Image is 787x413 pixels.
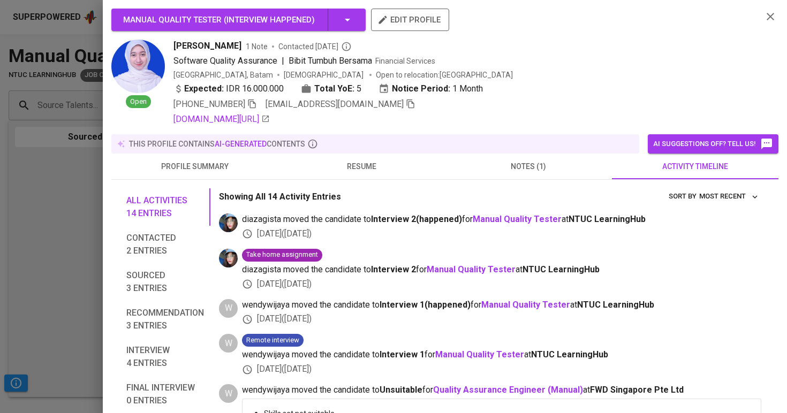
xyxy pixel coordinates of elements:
span: edit profile [380,13,441,27]
b: Notice Period: [392,82,450,95]
div: W [219,334,238,353]
span: wendywijaya moved the candidate to for at [242,299,761,311]
span: [PHONE_NUMBER] [173,99,245,109]
b: Interview 2 [371,264,416,274]
span: diazagista moved the candidate to for at [242,264,761,276]
span: NTUC LearningHub [569,214,646,224]
span: resume [285,160,439,173]
span: Most Recent [699,190,759,203]
span: 5 [357,82,361,95]
a: edit profile [371,15,449,24]
div: W [219,384,238,403]
b: Interview 2 ( happened ) [371,214,462,224]
div: [DATE] ( [DATE] ) [242,278,761,290]
span: [EMAIL_ADDRESS][DOMAIN_NAME] [266,99,404,109]
span: NTUC LearningHub [577,300,654,310]
span: Interview 4 entries [126,344,204,370]
a: Manual Quality Tester [481,300,570,310]
b: Expected: [184,82,224,95]
span: AI-generated [215,140,267,148]
p: Showing All 14 Activity Entries [219,190,341,203]
span: FWD Singapore Pte Ltd [590,385,684,395]
button: AI suggestions off? Tell us! [648,134,778,154]
span: Financial Services [375,57,435,65]
span: Software Quality Assurance [173,56,277,66]
p: Open to relocation : [GEOGRAPHIC_DATA] [376,70,513,80]
span: NTUC LearningHub [523,264,600,274]
img: 629491eb252357111f64b07c91dbf361.jpg [111,40,165,93]
img: diazagista@glints.com [219,249,238,267]
span: All activities 14 entries [126,194,204,220]
span: wendywijaya moved the candidate to for at [242,349,761,361]
div: W [219,299,238,318]
span: NTUC LearningHub [531,349,608,360]
svg: By Batam recruiter [341,41,352,52]
span: Manual Quality Tester ( Interview happened ) [123,15,315,25]
span: wendywijaya moved the candidate to for at [242,384,761,396]
span: Contacted [DATE] [278,41,352,52]
button: Manual Quality Tester (Interview happened) [111,9,366,31]
b: Unsuitable [380,385,422,395]
span: profile summary [118,160,272,173]
span: Sourced 3 entries [126,269,204,295]
span: Bibit Tumbuh Bersama [289,56,372,66]
span: 1 Note [246,41,268,52]
b: Interview 1 ( happened ) [380,300,471,310]
b: Total YoE: [314,82,354,95]
span: diazagista moved the candidate to for at [242,213,761,226]
a: Manual Quality Tester [473,214,562,224]
span: | [282,55,284,67]
span: [PERSON_NAME] [173,40,241,52]
div: IDR 16.000.000 [173,82,284,95]
div: 1 Month [379,82,483,95]
span: AI suggestions off? Tell us! [653,137,773,150]
div: [DATE] ( [DATE] ) [242,313,761,325]
span: Remote interview [242,335,304,346]
span: Recommendation 3 entries [126,307,204,332]
div: [DATE] ( [DATE] ) [242,363,761,376]
p: this profile contains contents [129,139,305,149]
a: Manual Quality Tester [427,264,516,274]
span: [DEMOGRAPHIC_DATA] [284,70,365,80]
span: Contacted 2 entries [126,232,204,257]
button: sort by [697,188,761,205]
a: [DOMAIN_NAME][URL] [173,113,270,126]
a: Manual Quality Tester [435,349,524,360]
span: Take home assignment [242,250,322,260]
span: sort by [669,192,697,200]
div: [GEOGRAPHIC_DATA], Batam [173,70,273,80]
img: diazagista@glints.com [219,213,238,232]
button: edit profile [371,9,449,31]
span: Final interview 0 entries [126,381,204,407]
a: Quality Assurance Engineer (Manual) [433,385,583,395]
span: notes (1) [451,160,606,173]
span: activity timeline [618,160,773,173]
div: [DATE] ( [DATE] ) [242,228,761,240]
b: Interview 1 [380,349,425,360]
span: Open [126,97,151,107]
